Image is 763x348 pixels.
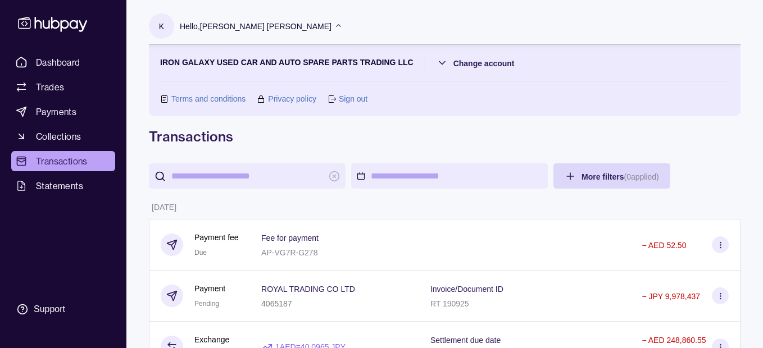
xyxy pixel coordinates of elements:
a: Payments [11,102,115,122]
span: Due [194,249,207,257]
a: Privacy policy [268,93,316,105]
span: Statements [36,179,83,193]
span: Dashboard [36,56,80,69]
div: Support [34,303,65,315]
p: Fee for payment [261,233,319,242]
p: Invoice/Document ID [430,285,503,294]
p: [DATE] [152,203,176,212]
a: Dashboard [11,52,115,72]
span: Payments [36,105,76,118]
a: Terms and conditions [171,93,246,105]
h1: Transactions [149,127,741,145]
p: Settlement due date [430,336,501,345]
p: − AED 52.50 [642,241,686,250]
p: AP-VG7R-G278 [261,248,317,257]
span: Change account [453,59,515,68]
p: − AED 248,860.55 [642,336,706,345]
p: Payment fee [194,231,239,244]
a: Transactions [11,151,115,171]
span: Collections [36,130,81,143]
p: ( 0 applied) [624,172,658,181]
a: Trades [11,77,115,97]
p: − JPY 9,978,437 [642,292,700,301]
span: Transactions [36,154,88,168]
a: Collections [11,126,115,146]
button: Change account [437,56,515,70]
p: 4065187 [261,299,292,308]
p: ROYAL TRADING CO LTD [261,285,355,294]
p: Hello, [PERSON_NAME] [PERSON_NAME] [180,20,331,33]
a: Statements [11,176,115,196]
a: Support [11,297,115,321]
span: More filters [582,172,659,181]
a: Sign out [339,93,367,105]
span: Trades [36,80,64,94]
button: More filters(0applied) [553,163,670,189]
span: Pending [194,300,219,308]
p: IRON GALAXY USED CAR AND AUTO SPARE PARTS TRADING LLC [160,56,414,70]
p: K [159,20,164,33]
p: Exchange [194,333,229,346]
input: search [171,163,323,189]
p: Payment [194,282,225,295]
p: RT 190925 [430,299,469,308]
